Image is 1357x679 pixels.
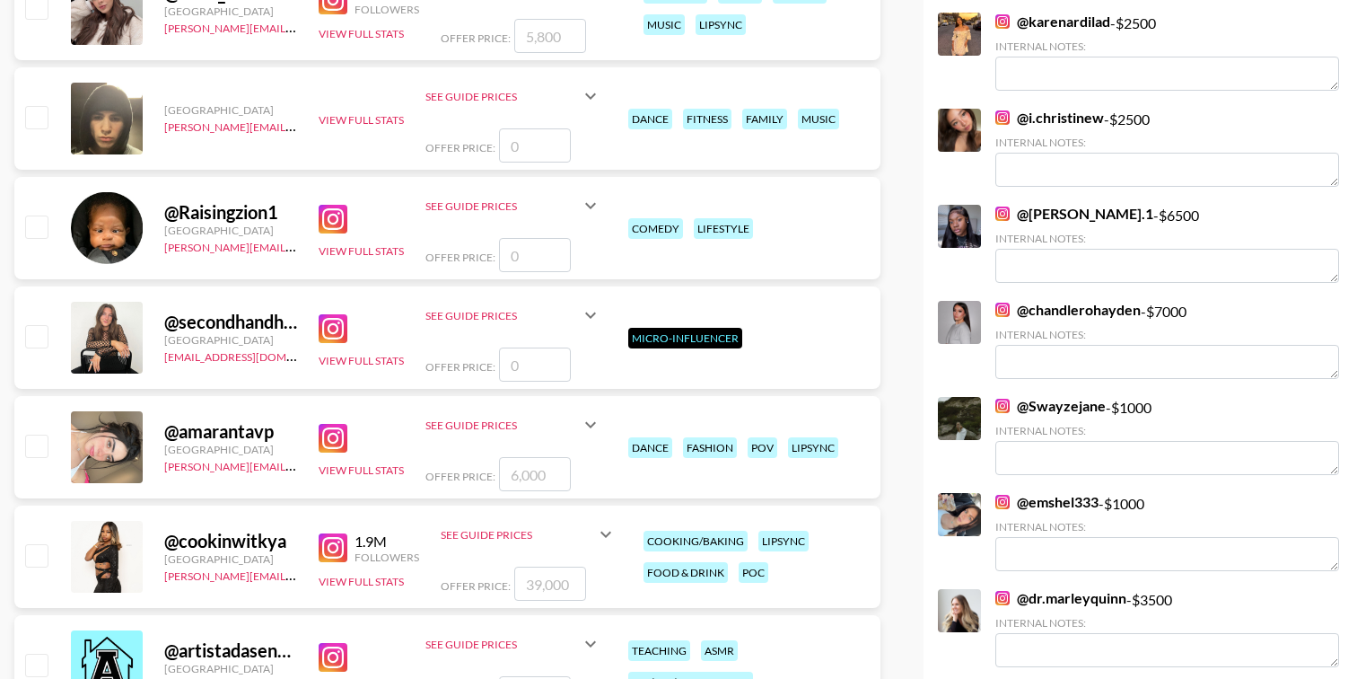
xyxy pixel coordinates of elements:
a: [PERSON_NAME][EMAIL_ADDRESS][DOMAIN_NAME] [164,566,430,583]
div: Followers [355,3,419,16]
input: 0 [499,348,571,382]
a: @karenardilad [995,13,1110,31]
img: Instagram [995,14,1010,29]
div: See Guide Prices [425,75,601,118]
img: Instagram [319,314,347,343]
a: @[PERSON_NAME].1 [995,205,1153,223]
span: Offer Price: [425,141,495,154]
button: View Full Stats [319,354,404,367]
div: See Guide Prices [425,309,580,322]
div: See Guide Prices [441,513,617,556]
input: 6,000 [499,457,571,491]
div: See Guide Prices [441,528,595,542]
div: 1.9M [355,533,419,551]
div: @ amarantavp [164,420,297,443]
div: music [643,14,685,35]
button: View Full Stats [319,113,404,127]
div: lipsync [788,437,838,458]
div: - $ 2500 [995,109,1339,187]
div: food & drink [643,562,728,583]
button: View Full Stats [319,244,404,258]
div: - $ 2500 [995,13,1339,91]
div: [GEOGRAPHIC_DATA] [164,224,297,237]
img: Instagram [995,303,1010,317]
div: fitness [683,109,731,129]
div: - $ 3500 [995,589,1339,667]
div: asmr [701,640,738,661]
div: [GEOGRAPHIC_DATA] [164,333,297,347]
a: [PERSON_NAME][EMAIL_ADDRESS][DOMAIN_NAME] [164,117,430,134]
input: 39,000 [514,567,586,601]
div: See Guide Prices [425,199,580,213]
div: See Guide Prices [425,638,580,651]
div: lipsync [696,14,746,35]
div: [GEOGRAPHIC_DATA] [164,662,297,675]
div: @ cookinwitkya [164,530,297,552]
div: See Guide Prices [425,403,601,446]
a: [PERSON_NAME][EMAIL_ADDRESS][DOMAIN_NAME] [164,456,430,473]
div: cooking/baking [643,531,748,551]
a: @chandlerohayden [995,301,1141,319]
img: Instagram [319,205,347,234]
a: @dr.marleyquinn [995,589,1126,607]
div: dance [628,437,672,458]
div: See Guide Prices [425,184,601,227]
div: music [798,109,839,129]
div: See Guide Prices [425,90,580,103]
input: 5,800 [514,19,586,53]
div: Internal Notes: [995,424,1339,437]
div: - $ 1000 [995,493,1339,571]
button: View Full Stats [319,27,404,40]
div: @ Raisingzion1 [164,201,297,224]
img: Instagram [995,591,1010,605]
img: Instagram [995,110,1010,125]
input: 0 [499,238,571,272]
div: [GEOGRAPHIC_DATA] [164,552,297,566]
div: pov [748,437,777,458]
div: lipsync [758,531,809,551]
span: Offer Price: [425,470,495,483]
div: comedy [628,218,683,239]
span: Offer Price: [441,31,511,45]
div: [GEOGRAPHIC_DATA] [164,4,297,18]
div: poc [739,562,768,583]
input: 0 [499,128,571,163]
button: View Full Stats [319,463,404,477]
img: Instagram [319,533,347,562]
img: Instagram [995,399,1010,413]
button: View Full Stats [319,575,404,588]
div: Internal Notes: [995,328,1339,341]
img: Instagram [319,643,347,672]
img: Instagram [319,424,347,453]
a: [PERSON_NAME][EMAIL_ADDRESS][DOMAIN_NAME] [164,18,430,35]
div: - $ 7000 [995,301,1339,379]
a: @emshel333 [995,493,1099,511]
div: dance [628,109,672,129]
div: Internal Notes: [995,520,1339,533]
div: Internal Notes: [995,616,1339,630]
div: fashion [683,437,737,458]
div: - $ 6500 [995,205,1339,283]
img: Instagram [995,495,1010,509]
div: @ artistadasencasa [164,639,297,662]
div: Micro-Influencer [628,328,742,348]
a: @Swayzejane [995,397,1106,415]
div: lifestyle [694,218,753,239]
div: Internal Notes: [995,40,1339,53]
div: [GEOGRAPHIC_DATA] [164,443,297,456]
span: Offer Price: [441,579,511,593]
div: teaching [628,640,690,661]
span: Offer Price: [425,360,495,374]
a: [EMAIL_ADDRESS][DOMAIN_NAME] [164,347,345,364]
img: Instagram [995,207,1010,221]
div: family [742,109,787,129]
div: [GEOGRAPHIC_DATA] [164,103,297,117]
div: See Guide Prices [425,294,601,337]
div: See Guide Prices [425,419,580,432]
div: See Guide Prices [425,622,601,666]
div: Internal Notes: [995,136,1339,149]
span: Offer Price: [425,251,495,264]
div: Followers [355,551,419,564]
a: @i.christinew [995,109,1104,127]
div: Internal Notes: [995,232,1339,245]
